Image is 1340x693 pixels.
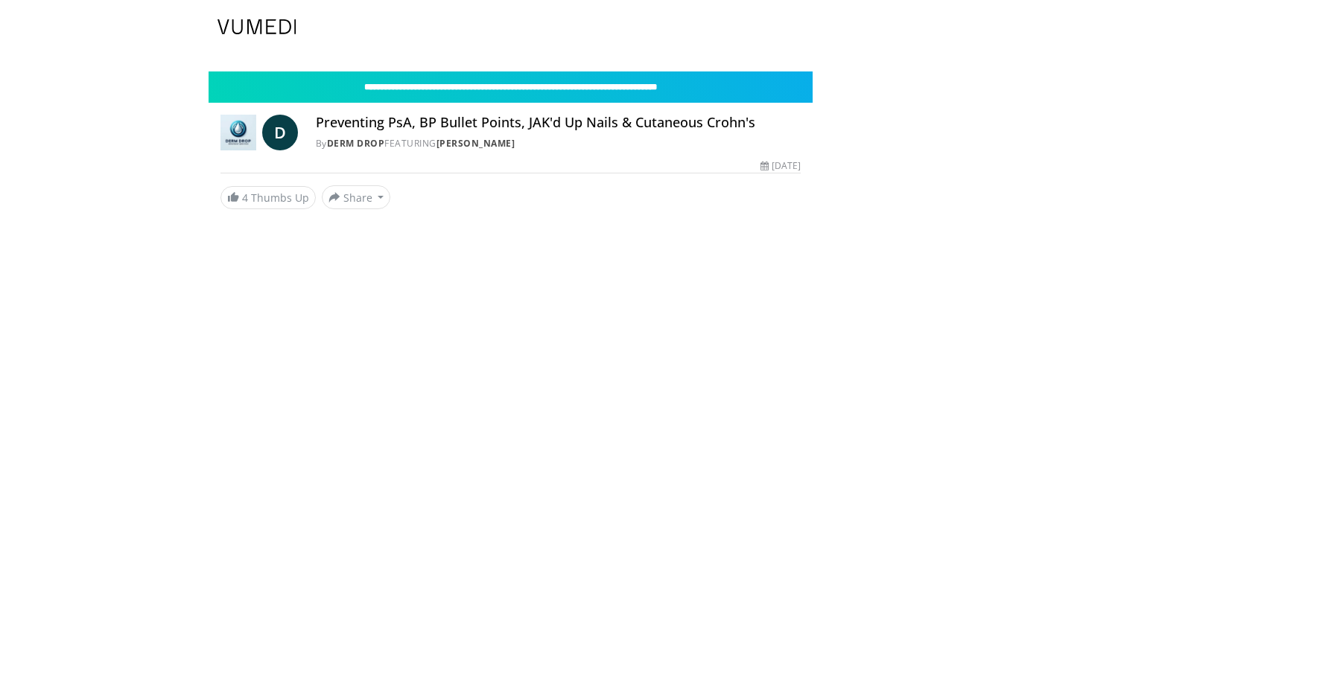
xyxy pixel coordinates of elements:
a: Derm Drop [327,137,385,150]
a: 4 Thumbs Up [220,186,316,209]
span: 4 [242,191,248,205]
a: [PERSON_NAME] [436,137,515,150]
img: VuMedi Logo [217,19,296,34]
h4: Preventing PsA, BP Bullet Points, JAK'd Up Nails & Cutaneous Crohn's [316,115,801,131]
button: Share [322,185,391,209]
img: Derm Drop [220,115,256,150]
a: D [262,115,298,150]
div: [DATE] [761,159,801,173]
div: By FEATURING [316,137,801,150]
